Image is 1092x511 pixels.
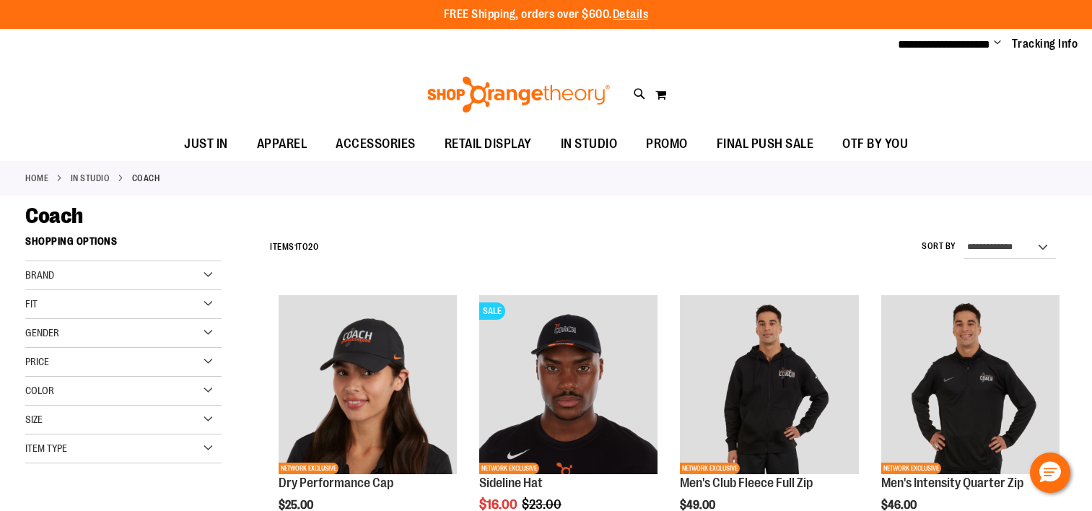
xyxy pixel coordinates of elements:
a: ACCESSORIES [321,128,430,161]
span: RETAIL DISPLAY [445,128,532,160]
a: APPAREL [243,128,322,161]
span: Item Type [25,442,67,454]
img: Sideline Hat primary image [479,295,658,473]
a: OTF Mens Coach FA23 Intensity Quarter Zip - Black primary imageNETWORK EXCLUSIVE [881,295,1060,476]
span: NETWORK EXCLUSIVE [279,463,338,474]
img: Dry Performance Cap [279,295,457,473]
a: PROMO [632,128,702,161]
span: NETWORK EXCLUSIVE [680,463,740,474]
span: NETWORK EXCLUSIVE [479,463,539,474]
a: IN STUDIO [71,172,110,185]
span: OTF BY YOU [842,128,908,160]
span: Color [25,385,54,396]
p: FREE Shipping, orders over $600. [444,6,649,23]
a: Sideline Hat primary imageSALENETWORK EXCLUSIVE [479,295,658,476]
span: Price [25,356,49,367]
a: FINAL PUSH SALE [702,128,829,161]
span: ACCESSORIES [336,128,416,160]
a: Men's Club Fleece Full Zip [680,476,813,490]
button: Hello, have a question? Let’s chat. [1030,453,1070,493]
span: Gender [25,327,59,339]
a: RETAIL DISPLAY [430,128,546,161]
span: JUST IN [184,128,228,160]
span: 1 [294,242,298,252]
span: IN STUDIO [561,128,618,160]
strong: Shopping Options [25,229,222,261]
span: FINAL PUSH SALE [717,128,814,160]
img: Shop Orangetheory [425,77,612,113]
span: 20 [308,242,318,252]
span: Fit [25,298,38,310]
span: Brand [25,269,54,281]
a: Dry Performance CapNETWORK EXCLUSIVE [279,295,457,476]
a: JUST IN [170,128,243,161]
a: Sideline Hat [479,476,543,490]
a: OTF BY YOU [828,128,922,161]
a: Tracking Info [1012,36,1078,52]
button: Account menu [994,37,1001,51]
span: NETWORK EXCLUSIVE [881,463,941,474]
a: Men's Intensity Quarter Zip [881,476,1023,490]
span: APPAREL [257,128,307,160]
a: IN STUDIO [546,128,632,160]
img: OTF Mens Coach FA23 Intensity Quarter Zip - Black primary image [881,295,1060,473]
h2: Items to [270,236,318,258]
span: Coach [25,204,83,228]
span: Size [25,414,43,425]
span: PROMO [646,128,688,160]
img: OTF Mens Coach FA23 Club Fleece Full Zip - Black primary image [680,295,858,473]
a: Dry Performance Cap [279,476,393,490]
a: Home [25,172,48,185]
strong: Coach [132,172,160,185]
a: Details [613,8,649,21]
span: SALE [479,302,505,320]
a: OTF Mens Coach FA23 Club Fleece Full Zip - Black primary imageNETWORK EXCLUSIVE [680,295,858,476]
label: Sort By [922,240,956,253]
